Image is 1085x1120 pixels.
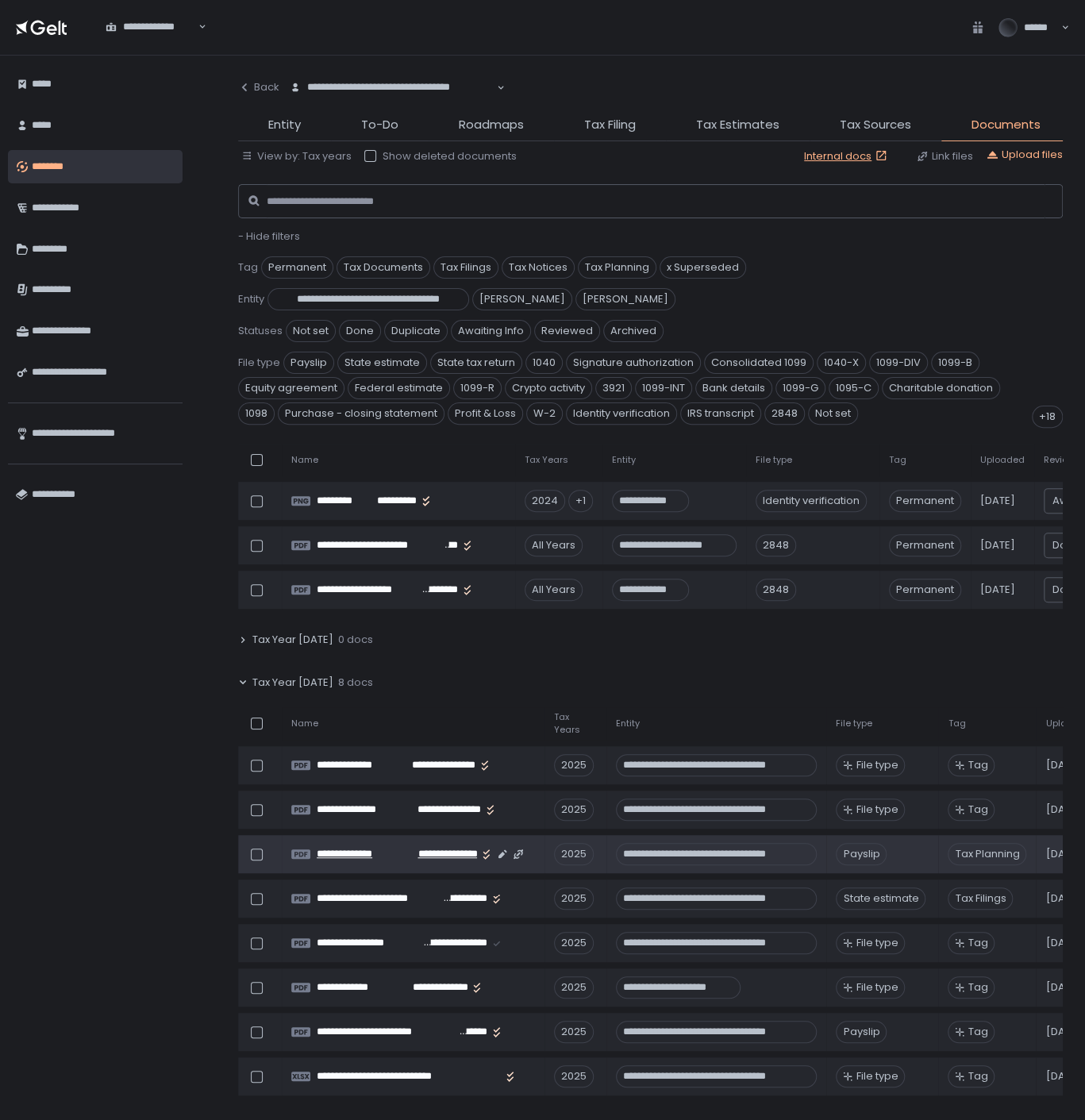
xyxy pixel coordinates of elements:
span: Tax Estimates [696,116,779,134]
span: Charitable donation [882,377,1000,399]
span: Not set [286,320,336,342]
span: Tax Year [DATE] [252,633,333,647]
span: File type [856,1069,898,1083]
span: Tag [968,936,987,950]
span: 1098 [238,402,275,425]
span: State tax return [430,352,522,374]
span: Tax Sources [840,116,911,134]
span: File type [856,758,898,772]
div: Payslip [836,1021,887,1043]
span: 1099-G [775,377,825,399]
span: 1095-C [829,377,879,399]
div: 2025 [554,754,594,776]
input: Search for option [106,34,197,50]
span: File type [856,936,898,950]
div: 2848 [756,579,796,601]
span: Permanent [889,534,961,556]
span: [DATE] [1045,936,1080,950]
div: 2025 [554,843,594,865]
span: 2848 [764,402,805,425]
span: Crypto activity [505,377,592,399]
span: Name [291,718,318,729]
span: [DATE] [1045,802,1080,817]
span: Tax Filings [433,256,498,279]
div: 2025 [554,1065,594,1087]
div: Link files [916,149,973,164]
span: Roadmaps [459,116,524,134]
span: Purchase - closing statement [278,402,444,425]
span: [DATE] [1045,847,1080,861]
span: Payslip [283,352,334,374]
span: [PERSON_NAME] [472,288,572,310]
span: Permanent [889,579,961,601]
div: 2025 [554,887,594,910]
div: 2848 [756,534,796,556]
span: Reviewed [534,320,600,342]
span: 1040 [525,352,563,374]
span: To-Do [361,116,398,134]
button: - Hide filters [238,229,300,244]
span: Documents [971,116,1041,134]
span: Permanent [261,256,333,279]
div: All Years [525,534,583,556]
span: Tag [968,1069,987,1083]
span: 1099-B [931,352,979,374]
span: [DATE] [1045,980,1080,995]
span: Equity agreement [238,377,344,399]
span: 1099-INT [635,377,692,399]
span: Entity [612,454,636,466]
span: Tag [968,980,987,995]
button: Back [238,71,279,103]
div: Back [238,80,279,94]
span: Done [1052,582,1079,598]
span: - Hide filters [238,229,300,244]
div: 2025 [554,1021,594,1043]
span: Consolidated 1099 [704,352,814,374]
span: Not set [808,402,858,425]
span: 1099-DIV [869,352,928,374]
span: Done [339,320,381,342]
span: Tax Years [554,711,597,735]
span: Tax Years [525,454,568,466]
span: Tag [948,718,965,729]
span: 8 docs [338,675,373,690]
div: 2025 [554,799,594,821]
span: Entity [238,292,264,306]
span: State estimate [337,352,427,374]
span: [PERSON_NAME] [575,288,675,310]
div: Identity verification [756,490,867,512]
span: 1099-R [453,377,502,399]
span: [DATE] [980,538,1015,552]
span: 1040-X [817,352,866,374]
span: File type [856,980,898,995]
span: Awaiting Info [451,320,531,342]
div: +1 [568,490,593,512]
button: Upload files [986,148,1063,162]
div: 2025 [554,932,594,954]
span: Duplicate [384,320,448,342]
span: Entity [616,718,640,729]
div: Search for option [279,71,505,104]
span: Profit & Loss [448,402,523,425]
button: View by: Tax years [241,149,352,164]
span: Done [1052,537,1079,553]
span: Tax Filings [948,887,1013,910]
span: Signature authorization [566,352,701,374]
span: Tax Filing [584,116,636,134]
span: Identity verification [566,402,677,425]
span: [DATE] [1045,1069,1080,1083]
div: 2025 [554,976,594,999]
span: Federal estimate [348,377,450,399]
span: IRS transcript [680,402,761,425]
span: [DATE] [980,494,1015,508]
span: x Superseded [660,256,746,279]
div: All Years [525,579,583,601]
span: Tag [238,260,258,275]
div: Search for option [95,11,206,44]
span: Entity [268,116,301,134]
span: [DATE] [1045,891,1080,906]
span: Tax Documents [337,256,430,279]
span: Permanent [889,490,961,512]
span: File type [238,356,280,370]
span: Tax Planning [578,256,656,279]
